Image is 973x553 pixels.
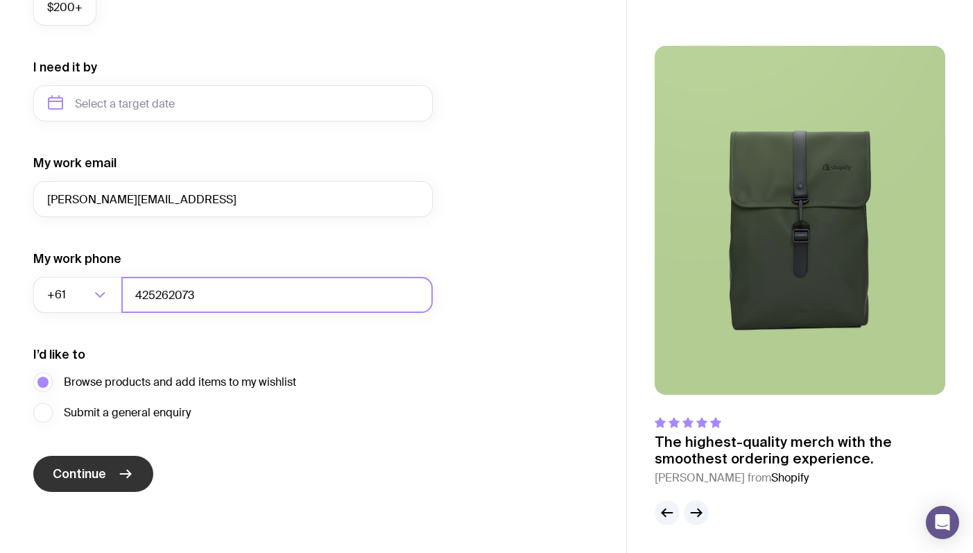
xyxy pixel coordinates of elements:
span: Shopify [771,470,809,485]
label: I need it by [33,59,97,76]
span: Continue [53,466,106,482]
label: I’d like to [33,346,85,363]
input: Search for option [69,277,90,313]
span: +61 [47,277,69,313]
input: you@email.com [33,181,433,217]
label: My work phone [33,250,121,267]
p: The highest-quality merch with the smoothest ordering experience. [655,434,945,467]
input: Select a target date [33,85,433,121]
cite: [PERSON_NAME] from [655,470,945,486]
span: Submit a general enquiry [64,405,191,421]
div: Open Intercom Messenger [926,506,959,539]
label: My work email [33,155,117,171]
input: 0400123456 [121,277,433,313]
span: Browse products and add items to my wishlist [64,374,296,391]
div: Search for option [33,277,122,313]
button: Continue [33,456,153,492]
